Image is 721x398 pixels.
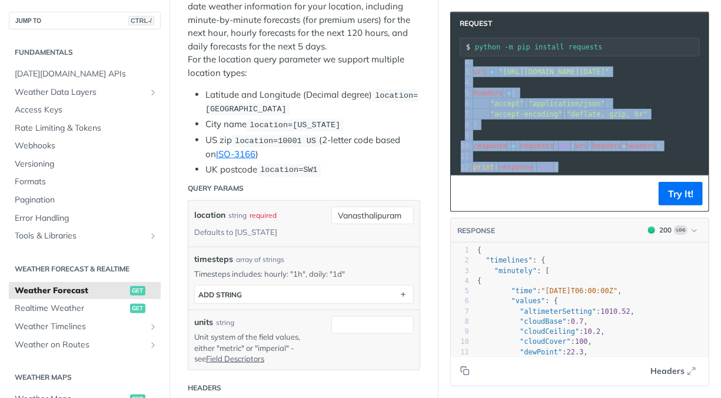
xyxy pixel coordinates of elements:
span: "deflate, gzip, br" [567,110,647,118]
div: 6 [451,296,469,306]
span: Log [674,225,687,235]
button: Copy to clipboard [457,362,473,380]
button: ADD string [195,286,413,303]
span: = [490,68,494,76]
span: requests [520,142,554,150]
span: : , [477,337,592,346]
span: : { [477,256,546,264]
div: string [216,317,234,328]
span: Weather Data Layers [15,87,145,98]
span: 0.7 [571,317,584,326]
span: get [559,142,572,150]
a: Error Handling [9,210,161,227]
span: Weather on Routes [15,339,145,351]
div: ADD string [198,290,242,299]
div: string [228,207,247,224]
div: 2 [451,256,469,266]
span: Headers [650,365,685,377]
span: CTRL-/ [128,16,154,25]
span: Pagination [15,194,158,206]
span: headers [592,142,622,150]
div: 1 [451,246,469,256]
div: 12 [451,162,471,173]
a: [DATE][DOMAIN_NAME] APIs [9,65,161,83]
h2: Fundamentals [9,47,161,58]
span: url [473,68,486,76]
span: "accept" [490,99,524,108]
span: "time" [511,287,537,295]
span: "cloudBase" [520,317,566,326]
span: = [507,89,511,97]
div: 4 [451,276,469,286]
a: Webhooks [9,137,161,155]
span: : , [477,307,634,316]
label: units [194,316,213,329]
div: Query Params [188,183,244,194]
li: City name [205,118,420,131]
label: location [194,207,225,224]
button: Show subpages for Weather Timelines [148,322,158,331]
span: Error Handling [15,213,158,224]
span: text [537,163,554,171]
span: Versioning [15,158,158,170]
span: Rate Limiting & Tokens [15,122,158,134]
span: : , [477,348,588,356]
li: US zip (2-letter code based on ) [205,134,420,161]
button: Headers [644,362,703,380]
span: { [477,246,481,254]
span: Formats [15,176,158,188]
span: : { [477,297,558,305]
span: "accept-encoding" [490,110,563,118]
span: print [473,163,494,171]
span: location=SW1 [260,166,317,175]
span: [DATE][DOMAIN_NAME] APIs [15,68,158,80]
div: required [250,207,277,224]
a: Realtime Weatherget [9,300,161,317]
span: 100 [575,337,588,346]
a: Weather Forecastget [9,282,161,300]
a: Weather Data LayersShow subpages for Weather Data Layers [9,84,161,101]
span: : [473,110,647,118]
a: Weather TimelinesShow subpages for Weather Timelines [9,318,161,336]
span: response [473,142,507,150]
span: "[URL][DOMAIN_NAME][DATE]" [499,68,609,76]
a: Rate Limiting & Tokens [9,120,161,137]
span: Weather Forecast [15,285,127,297]
span: 1010.52 [601,307,631,316]
a: Versioning [9,155,161,173]
p: Timesteps includes: hourly: "1h", daily: "1d" [194,268,414,279]
div: 4 [451,77,471,88]
span: "values" [511,297,546,305]
div: 5 [451,286,469,296]
div: 9 [451,130,471,141]
span: location=[US_STATE] [250,121,340,130]
div: 6 [451,98,471,109]
span: "minutely" [494,267,537,275]
a: Formats [9,173,161,191]
a: ISO-3166 [216,148,255,160]
a: Access Keys [9,101,161,119]
a: Field Descriptors [206,354,264,363]
span: 10.2 [584,327,601,336]
li: UK postcode [205,163,420,177]
div: 10 [451,337,469,347]
span: Webhooks [15,140,158,152]
span: = [622,142,626,150]
button: Try It! [659,182,703,205]
span: ( . ) [473,163,559,171]
span: location=10001 US [235,137,316,145]
div: 7 [451,307,469,317]
span: timesteps [194,253,233,266]
div: 11 [451,151,471,162]
span: = [511,142,516,150]
div: 2 [451,56,471,67]
span: "[DATE]T06:00:00Z" [541,287,617,295]
a: Tools & LibrariesShow subpages for Tools & Libraries [9,227,161,245]
div: array of strings [236,254,284,265]
span: get [130,286,145,296]
div: 8 [451,120,471,130]
span: : , [477,327,605,336]
button: Show subpages for Weather Data Layers [148,88,158,97]
span: : , [477,287,622,295]
h2: Weather Forecast & realtime [9,264,161,274]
